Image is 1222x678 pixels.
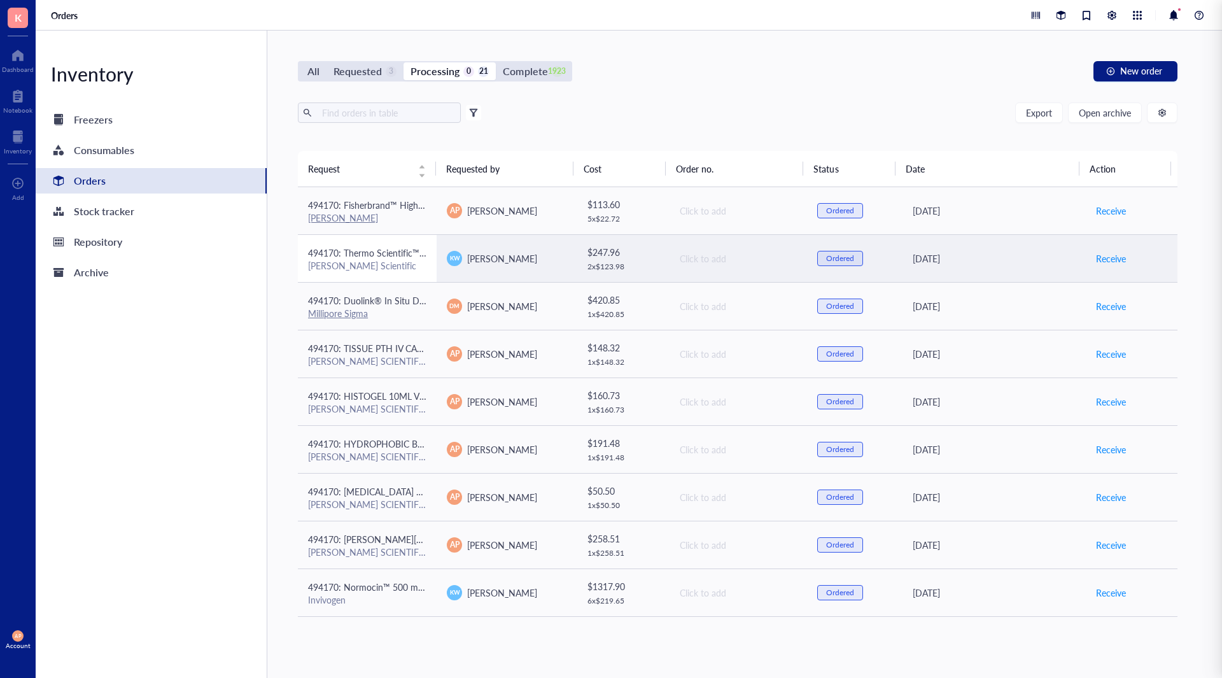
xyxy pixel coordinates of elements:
[826,206,854,216] div: Ordered
[587,453,659,463] div: 1 x $ 191.48
[450,539,460,551] span: AP
[308,546,426,558] div: [PERSON_NAME] SCIENTIFIC COMPANY LLC
[587,596,659,606] div: 6 x $ 219.65
[913,251,1075,265] div: [DATE]
[36,138,267,163] a: Consumables
[826,588,854,598] div: Ordered
[1096,538,1126,552] span: Receive
[668,330,807,378] td: Click to add
[478,66,489,77] div: 21
[1079,151,1172,187] th: Action
[587,262,659,272] div: 2 x $ 123.98
[587,436,659,450] div: $ 191.48
[1026,108,1052,118] span: Export
[1095,201,1127,221] button: Receive
[308,260,426,271] div: [PERSON_NAME] Scientific
[3,86,32,114] a: Notebook
[308,342,486,355] span: 494170: TISSUE PTH IV CASS GRN 1000/CS
[680,538,797,552] div: Click to add
[449,254,460,263] span: KW
[668,378,807,425] td: Click to add
[826,540,854,550] div: Ordered
[826,492,854,502] div: Ordered
[826,397,854,407] div: Ordered
[826,301,854,311] div: Ordered
[308,581,491,593] span: 494170: Normocin™ 500 mg (10 x 1 ml tubes)
[1015,102,1063,123] button: Export
[587,245,659,259] div: $ 247.96
[573,151,665,187] th: Cost
[913,204,1075,218] div: [DATE]
[895,151,1079,187] th: Date
[503,62,547,80] div: Complete
[587,532,659,546] div: $ 258.51
[74,233,122,251] div: Repository
[1095,248,1127,269] button: Receive
[36,107,267,132] a: Freezers
[587,548,659,558] div: 1 x $ 258.51
[913,490,1075,504] div: [DATE]
[2,45,34,73] a: Dashboard
[74,172,106,190] div: Orders
[298,61,572,81] div: segmented control
[668,521,807,569] td: Click to add
[1096,347,1126,361] span: Receive
[1096,204,1126,218] span: Receive
[1095,439,1127,460] button: Receive
[1096,251,1126,265] span: Receive
[308,355,426,367] div: [PERSON_NAME] SCIENTIFIC COMPANY LLC
[36,260,267,285] a: Archive
[668,473,807,521] td: Click to add
[1095,344,1127,364] button: Receive
[36,168,267,194] a: Orders
[308,307,368,320] a: Millipore Sigma
[298,151,436,187] th: Request
[1096,490,1126,504] span: Receive
[74,111,113,129] div: Freezers
[450,444,460,455] span: AP
[308,437,490,450] span: 494170: HYDROPHOBIC BARRIER PEN 2/PK
[467,491,537,504] span: [PERSON_NAME]
[587,500,659,511] div: 1 x $ 50.50
[467,204,537,217] span: [PERSON_NAME]
[308,403,426,414] div: [PERSON_NAME] SCIENTIFIC COMPANY LLC
[668,282,807,330] td: Click to add
[6,642,31,649] div: Account
[334,62,382,80] div: Requested
[587,484,659,498] div: $ 50.50
[36,61,267,87] div: Inventory
[913,586,1075,600] div: [DATE]
[1079,108,1131,118] span: Open archive
[1095,392,1127,412] button: Receive
[587,293,659,307] div: $ 420.85
[317,103,456,122] input: Find orders in table
[51,10,80,21] a: Orders
[1095,583,1127,603] button: Receive
[913,299,1075,313] div: [DATE]
[680,490,797,504] div: Click to add
[450,348,460,360] span: AP
[913,538,1075,552] div: [DATE]
[4,147,32,155] div: Inventory
[36,199,267,224] a: Stock tracker
[3,106,32,114] div: Notebook
[36,229,267,255] a: Repository
[307,62,320,80] div: All
[803,151,895,187] th: Status
[15,633,21,639] span: AP
[467,348,537,360] span: [PERSON_NAME]
[587,357,659,367] div: 1 x $ 148.32
[467,395,537,408] span: [PERSON_NAME]
[680,347,797,361] div: Click to add
[680,395,797,409] div: Click to add
[826,349,854,359] div: Ordered
[308,498,426,510] div: [PERSON_NAME] SCIENTIFIC COMPANY LLC
[4,127,32,155] a: Inventory
[1096,395,1126,409] span: Receive
[1095,535,1127,555] button: Receive
[467,252,537,265] span: [PERSON_NAME]
[411,62,460,80] div: Processing
[12,194,24,201] div: Add
[587,579,659,593] div: $ 1317.90
[587,197,659,211] div: $ 113.60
